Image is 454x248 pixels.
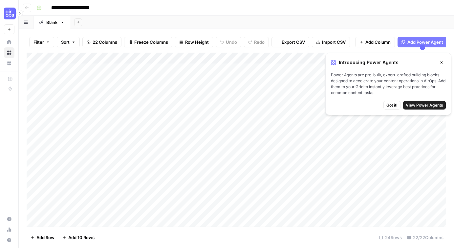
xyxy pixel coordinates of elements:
[244,37,269,47] button: Redo
[386,102,398,108] span: Got it!
[93,39,117,45] span: 22 Columns
[331,58,446,67] div: Introducing Power Agents
[33,16,70,29] a: Blank
[406,102,443,108] span: View Power Agents
[355,37,395,47] button: Add Column
[4,214,14,224] a: Settings
[4,58,14,68] a: Your Data
[403,101,446,110] button: View Power Agents
[58,232,98,243] button: Add 10 Rows
[29,37,54,47] button: Filter
[33,39,44,45] span: Filter
[331,72,446,96] span: Power Agents are pre-built, expert-crafted building blocks designed to accelerate your content op...
[134,39,168,45] span: Freeze Columns
[377,232,404,243] div: 24 Rows
[82,37,121,47] button: 22 Columns
[4,8,16,19] img: September Cohort Logo
[322,39,346,45] span: Import CSV
[4,5,14,22] button: Workspace: September Cohort
[61,39,70,45] span: Sort
[398,37,447,47] button: Add Power Agent
[175,37,213,47] button: Row Height
[27,232,58,243] button: Add Row
[4,37,14,47] a: Home
[383,101,400,110] button: Got it!
[226,39,237,45] span: Undo
[4,224,14,235] a: Usage
[312,37,350,47] button: Import CSV
[4,47,14,58] a: Browse
[124,37,172,47] button: Freeze Columns
[185,39,209,45] span: Row Height
[282,39,305,45] span: Export CSV
[407,39,443,45] span: Add Power Agent
[271,37,309,47] button: Export CSV
[4,235,14,245] button: Help + Support
[216,37,241,47] button: Undo
[68,234,95,241] span: Add 10 Rows
[365,39,391,45] span: Add Column
[57,37,80,47] button: Sort
[404,232,446,243] div: 22/22 Columns
[46,19,57,26] div: Blank
[36,234,54,241] span: Add Row
[254,39,265,45] span: Redo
